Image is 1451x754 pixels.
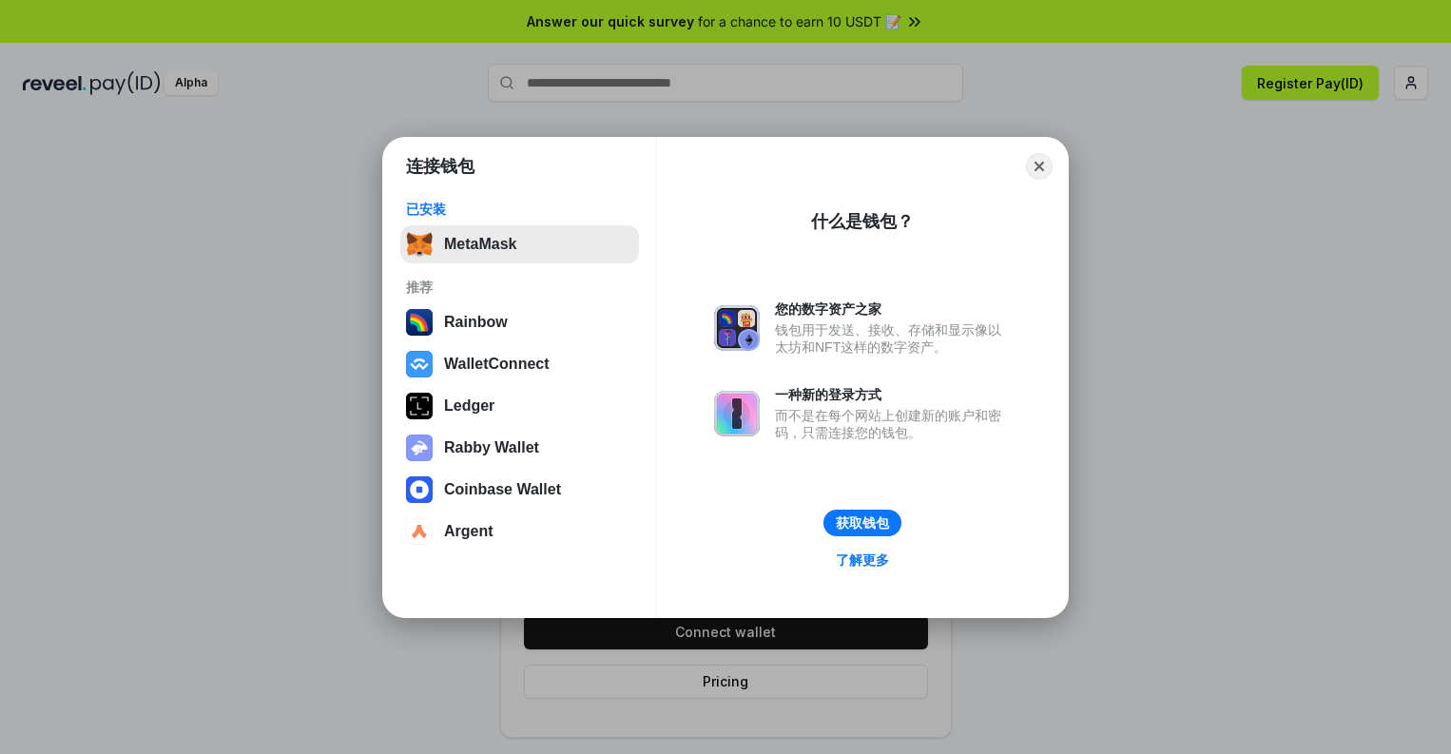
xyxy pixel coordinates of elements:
img: svg+xml,%3Csvg%20xmlns%3D%22http%3A%2F%2Fwww.w3.org%2F2000%2Fsvg%22%20fill%3D%22none%22%20viewBox... [714,391,760,436]
div: 获取钱包 [836,514,889,532]
img: svg+xml,%3Csvg%20fill%3D%22none%22%20height%3D%2233%22%20viewBox%3D%220%200%2035%2033%22%20width%... [406,231,433,258]
img: svg+xml,%3Csvg%20width%3D%2228%22%20height%3D%2228%22%20viewBox%3D%220%200%2028%2028%22%20fill%3D... [406,351,433,377]
img: svg+xml,%3Csvg%20xmlns%3D%22http%3A%2F%2Fwww.w3.org%2F2000%2Fsvg%22%20fill%3D%22none%22%20viewBox... [714,305,760,351]
div: 而不是在每个网站上创建新的账户和密码，只需连接您的钱包。 [775,407,1011,441]
div: 钱包用于发送、接收、存储和显示像以太坊和NFT这样的数字资产。 [775,321,1011,356]
div: 一种新的登录方式 [775,386,1011,403]
button: Rabby Wallet [400,429,639,467]
button: Rainbow [400,303,639,341]
button: MetaMask [400,225,639,263]
button: Coinbase Wallet [400,471,639,509]
div: Argent [444,523,493,540]
button: Close [1026,153,1053,180]
h1: 连接钱包 [406,155,474,178]
button: Argent [400,512,639,551]
img: svg+xml,%3Csvg%20width%3D%22120%22%20height%3D%22120%22%20viewBox%3D%220%200%20120%20120%22%20fil... [406,309,433,336]
img: svg+xml,%3Csvg%20xmlns%3D%22http%3A%2F%2Fwww.w3.org%2F2000%2Fsvg%22%20width%3D%2228%22%20height%3... [406,393,433,419]
div: Rainbow [444,314,508,331]
div: 您的数字资产之家 [775,300,1011,318]
div: WalletConnect [444,356,550,373]
img: svg+xml,%3Csvg%20width%3D%2228%22%20height%3D%2228%22%20viewBox%3D%220%200%2028%2028%22%20fill%3D... [406,476,433,503]
button: Ledger [400,387,639,425]
div: Rabby Wallet [444,439,539,456]
a: 了解更多 [824,548,900,572]
div: MetaMask [444,236,516,253]
div: Ledger [444,397,494,415]
img: svg+xml,%3Csvg%20xmlns%3D%22http%3A%2F%2Fwww.w3.org%2F2000%2Fsvg%22%20fill%3D%22none%22%20viewBox... [406,435,433,461]
button: WalletConnect [400,345,639,383]
div: Coinbase Wallet [444,481,561,498]
div: 什么是钱包？ [811,210,914,233]
img: svg+xml,%3Csvg%20width%3D%2228%22%20height%3D%2228%22%20viewBox%3D%220%200%2028%2028%22%20fill%3D... [406,518,433,545]
div: 推荐 [406,279,633,296]
div: 已安装 [406,201,633,218]
button: 获取钱包 [823,510,901,536]
div: 了解更多 [836,551,889,569]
